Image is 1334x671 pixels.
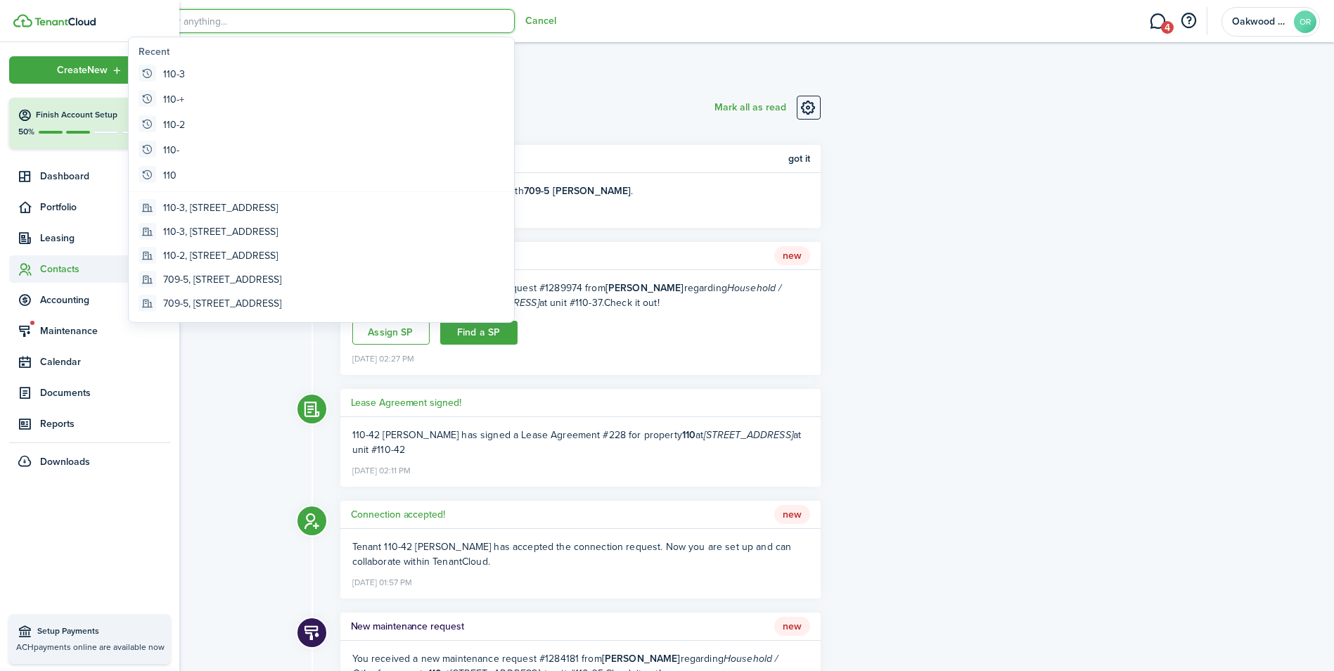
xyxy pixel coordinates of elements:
[40,293,170,307] span: Accounting
[34,641,165,653] span: payments online are available now
[40,354,170,369] span: Calendar
[525,15,556,27] button: Cancel
[163,296,281,311] global-search-item-title: 709-5, [STREET_ADDRESS]
[774,617,810,637] span: New
[128,9,515,33] input: Search for anything...
[1176,9,1200,33] button: Open resource center
[351,507,445,522] h5: Connection accepted!
[133,87,510,112] global-search-item: 110-+
[40,385,170,400] span: Documents
[352,539,792,569] span: Tenant 110-42 [PERSON_NAME] has accepted the connection request. Now you are set up and can colla...
[40,454,90,469] span: Downloads
[18,126,35,138] p: 50%
[163,143,179,158] global-search-item-title: 110-
[16,641,163,653] p: ACH
[1232,17,1288,27] span: Oakwood Rentals
[133,61,510,87] global-search-item: 110-3
[9,98,170,148] button: Finish Account Setup50%
[524,184,631,198] b: 709-5 [PERSON_NAME]
[774,246,810,266] span: New
[9,162,170,190] a: Dashboard
[352,460,411,478] time: [DATE] 02:11 PM
[57,65,108,75] span: Create New
[352,321,430,345] a: Assign SP
[40,324,170,338] span: Maintenance
[163,67,185,82] global-search-item-title: 110-3
[351,395,461,410] h5: Lease Agreement signed!
[9,410,170,437] a: Reports
[714,96,786,120] button: Mark all as read
[163,92,184,107] global-search-item-title: 110-+
[163,272,281,287] global-search-item-title: 709-5, [STREET_ADDRESS]
[163,117,185,132] global-search-item-title: 110-2
[704,428,793,442] i: [STREET_ADDRESS]
[1144,4,1171,39] a: Messaging
[440,321,518,345] a: Find a SP
[774,505,810,525] span: New
[40,169,170,184] span: Dashboard
[40,231,170,245] span: Leasing
[40,262,170,276] span: Contacts
[351,619,464,634] h5: New maintenance request
[9,56,170,84] button: Open menu
[40,200,170,215] span: Portfolio
[163,224,278,239] global-search-item-title: 110-3, [STREET_ADDRESS]
[605,281,684,295] b: [PERSON_NAME]
[788,153,810,165] span: Got it
[602,651,681,666] b: [PERSON_NAME]
[133,137,510,162] global-search-item: 110-
[352,281,809,345] ng-component: You received a new maintenance request #1289974 from regarding for Check it out!
[34,18,96,26] img: TenantCloud
[1294,11,1316,33] avatar-text: OR
[352,572,412,590] time: [DATE] 01:57 PM
[139,44,510,59] global-search-list-title: Recent
[163,200,278,215] global-search-item-title: 110-3, [STREET_ADDRESS]
[133,162,510,188] global-search-item: 110
[40,416,170,431] span: Reports
[163,248,278,263] global-search-item-title: 110-2, [STREET_ADDRESS]
[352,348,414,366] time: [DATE] 02:27 PM
[163,168,177,183] global-search-item-title: 110
[37,625,163,639] span: Setup Payments
[1161,21,1174,34] span: 4
[133,112,510,137] global-search-item: 110-2
[682,428,695,442] b: 110
[13,14,32,27] img: TenantCloud
[36,109,162,121] h4: Finish Account Setup
[9,614,170,664] a: Setup PaymentsACHpayments online are available now
[352,428,802,457] span: 110-42 [PERSON_NAME] has signed a Lease Agreement #228 for property at at unit #110-42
